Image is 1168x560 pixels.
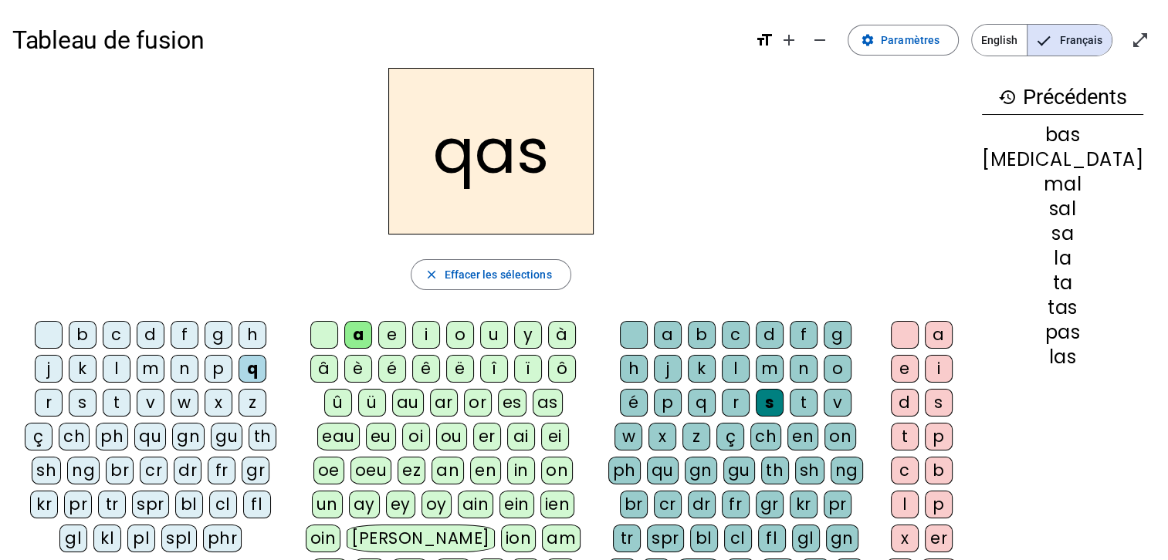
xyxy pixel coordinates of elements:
[795,457,824,484] div: sh
[211,423,242,450] div: gu
[891,389,919,417] div: d
[972,25,1027,56] span: English
[540,491,575,518] div: ien
[35,389,63,417] div: r
[682,423,710,450] div: z
[172,423,205,450] div: gn
[982,299,1143,317] div: tas
[103,321,130,349] div: c
[402,423,430,450] div: oi
[140,457,168,484] div: cr
[648,423,676,450] div: x
[175,491,203,518] div: bl
[313,457,344,484] div: oe
[790,321,818,349] div: f
[171,321,198,349] div: f
[831,457,863,484] div: ng
[458,491,494,518] div: ain
[750,423,781,450] div: ch
[239,321,266,349] div: h
[106,457,134,484] div: br
[925,389,953,417] div: s
[722,321,750,349] div: c
[722,389,750,417] div: r
[690,525,718,552] div: bl
[507,457,535,484] div: in
[982,175,1143,194] div: mal
[424,268,438,282] mat-icon: close
[982,323,1143,342] div: pas
[499,491,534,518] div: ein
[208,457,235,484] div: fr
[412,321,440,349] div: i
[724,525,752,552] div: cl
[317,423,360,450] div: eau
[312,491,343,518] div: un
[891,491,919,518] div: l
[647,525,684,552] div: spr
[541,457,573,484] div: on
[209,491,237,518] div: cl
[998,88,1017,106] mat-icon: history
[30,491,58,518] div: kr
[344,355,372,383] div: è
[716,423,744,450] div: ç
[243,491,271,518] div: fl
[620,355,648,383] div: h
[756,389,784,417] div: s
[891,423,919,450] div: t
[723,457,755,484] div: gu
[306,525,341,552] div: oin
[480,355,508,383] div: î
[12,15,743,65] h1: Tableau de fusion
[69,389,96,417] div: s
[891,457,919,484] div: c
[324,389,352,417] div: û
[614,423,642,450] div: w
[344,321,372,349] div: a
[498,389,526,417] div: es
[824,423,856,450] div: on
[93,525,121,552] div: kl
[464,389,492,417] div: or
[388,68,594,234] h2: qas
[174,457,201,484] div: dr
[982,249,1143,268] div: la
[242,457,269,484] div: gr
[349,491,380,518] div: ay
[430,389,458,417] div: ar
[366,423,396,450] div: eu
[533,389,563,417] div: as
[861,33,875,47] mat-icon: settings
[59,525,87,552] div: gl
[824,321,851,349] div: g
[378,321,406,349] div: e
[758,525,786,552] div: fl
[654,389,682,417] div: p
[688,389,716,417] div: q
[446,355,474,383] div: ë
[480,321,508,349] div: u
[1028,25,1112,56] span: Français
[249,423,276,450] div: th
[654,321,682,349] div: a
[514,321,542,349] div: y
[134,423,166,450] div: qu
[982,80,1143,115] h3: Précédents
[971,24,1112,56] mat-button-toggle-group: Language selection
[824,389,851,417] div: v
[171,355,198,383] div: n
[132,491,169,518] div: spr
[378,355,406,383] div: é
[654,355,682,383] div: j
[925,457,953,484] div: b
[444,265,551,284] span: Effacer les sélections
[925,355,953,383] div: i
[310,355,338,383] div: â
[103,355,130,383] div: l
[654,491,682,518] div: cr
[59,423,90,450] div: ch
[925,491,953,518] div: p
[982,150,1143,169] div: [MEDICAL_DATA]
[811,31,829,49] mat-icon: remove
